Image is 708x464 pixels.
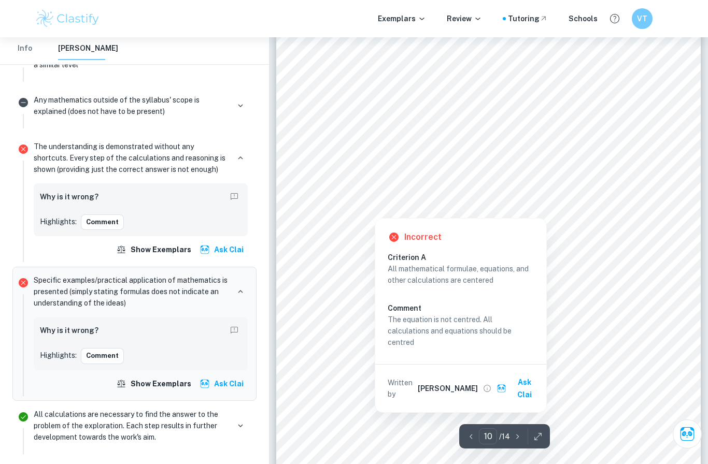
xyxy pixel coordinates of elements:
[35,8,101,29] img: Clastify logo
[326,233,644,241] span: Since someone with a better hand is expected to raise, then, the probability of Y raising the best
[40,325,98,336] h6: Why is it wrong?
[34,409,229,443] p: All calculations are necessary to find the answer to the problem of the exploration. Each step re...
[200,379,210,389] img: clai.svg
[606,10,624,27] button: Help and Feedback
[40,216,77,227] p: Highlights:
[388,302,534,314] h6: Comment
[388,377,416,400] p: Written by
[58,37,118,60] button: [PERSON_NAME]
[447,13,482,24] p: Review
[197,240,248,259] button: Ask Clai
[499,431,510,442] p: / 14
[632,8,653,29] button: VT
[326,276,430,284] span: 𝑃𝑟(𝑅𝑎𝑖𝑠𝑒𝑠| 𝐵𝑒𝑡𝑡𝑒𝑟 𝐻𝑎𝑛𝑑) = 1
[326,133,449,141] span: From the output above, it’s clear that
[114,240,195,259] button: Show exemplars
[81,214,124,230] button: Comment
[355,420,452,428] span: Pr(𝐵𝑒𝑡𝑡𝑒𝑟 𝐻𝑎𝑛𝑑 | 𝑅𝑎𝑖𝑠𝑒𝑠) =
[326,182,421,191] span: 𝑃𝑟(𝐵𝑒𝑡𝑡𝑒𝑟 𝐻𝑎𝑛𝑑) = 0.0879
[326,207,420,215] span: 𝑃𝑟(𝑊𝑜𝑟𝑠𝑡 𝐻𝑎𝑛𝑑) = 0.9121
[326,301,645,310] span: Additionally, I am assuming that Y is bluffing approximately 20% of the time. This implies that
[17,277,30,289] svg: Incorrect
[17,96,30,109] svg: Not relevant
[378,13,426,24] p: Exemplars
[40,191,98,202] h6: Why is it wrong?
[40,350,77,361] p: Highlights:
[388,314,534,348] p: The equation is not centred. All calculations and equations should be centred
[34,94,229,117] p: Any mathematics outside of the syllabus' scope is explained (does not have to be present)
[34,274,229,309] p: Specific examples/practical application of mathematics is presented (simply stating formulas does...
[12,37,37,60] button: Info
[326,345,435,353] span: 𝑃𝑟(𝑅𝑎𝑖𝑠𝑒𝑠| 𝑊𝑜𝑟𝑠𝑡 𝐻𝑎𝑛𝑑) = 0.2
[569,13,598,24] a: Schools
[326,389,355,398] span: given by
[388,263,534,286] p: All mathematical formulae, equations, and other calculations are centered
[418,383,478,394] h6: [PERSON_NAME]
[326,252,350,260] span: hand is
[227,190,242,204] button: Report mistake/confusion
[497,384,506,394] img: clai.svg
[636,13,648,24] h6: VT
[17,143,30,155] svg: Incorrect
[508,13,548,24] a: Tutoring
[227,323,242,338] button: Report mistake/confusion
[326,370,650,379] span: Then, using the Bayes theorem, the probability of Y having a better hand given that he raises is
[326,321,506,329] span: the probability of Y raising the worst hand is given by
[388,252,542,263] h6: Criterion A
[458,414,615,422] span: Pr(𝐵𝑒𝑡𝑡𝑒𝑟 𝐻𝑎𝑛𝑑) × Pr(𝑅𝑎𝑖𝑠𝑒𝑠 | 𝐵𝑒𝑡𝑡𝑒𝑟 𝐻𝑎𝑛𝑑)
[114,374,195,393] button: Show exemplars
[673,419,702,448] button: Ask Clai
[17,411,30,423] svg: Correct
[81,348,124,364] button: Comment
[200,244,210,255] img: clai.svg
[34,141,229,175] p: The understanding is demonstrated without any shortcuts. Every step of the calculations and reaso...
[197,374,248,393] button: Ask Clai
[326,118,496,124] span: Figure 3: An output showing the probability of having a better hand
[494,373,542,404] button: Ask Clai
[326,157,373,166] span: For subject Y,
[404,231,442,243] h6: Incorrect
[480,381,494,396] button: View full profile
